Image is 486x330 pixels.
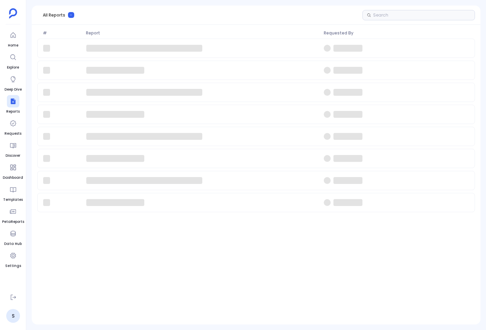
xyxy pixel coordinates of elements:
a: S [6,309,20,323]
span: - [68,12,74,18]
span: PetaReports [2,219,24,225]
span: Requests [4,131,21,136]
span: Explore [7,65,19,70]
span: Requested By [321,30,472,36]
span: All Reports [43,12,65,18]
span: Data Hub [4,241,22,247]
a: PetaReports [2,205,24,225]
a: Explore [7,51,19,70]
a: Home [7,29,19,48]
span: Reports [6,109,20,114]
span: Settings [5,263,21,269]
a: Discover [6,139,20,158]
span: Discover [6,153,20,158]
span: Home [7,43,19,48]
span: Deep Dive [4,87,22,92]
a: Reports [6,95,20,114]
a: Dashboard [3,161,23,181]
a: Templates [3,183,23,203]
img: petavue logo [9,8,17,19]
a: Data Hub [4,227,22,247]
span: Report [83,30,321,36]
span: Dashboard [3,175,23,181]
a: Settings [5,249,21,269]
a: Deep Dive [4,73,22,92]
a: Requests [4,117,21,136]
span: Templates [3,197,23,203]
span: # [40,30,83,36]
